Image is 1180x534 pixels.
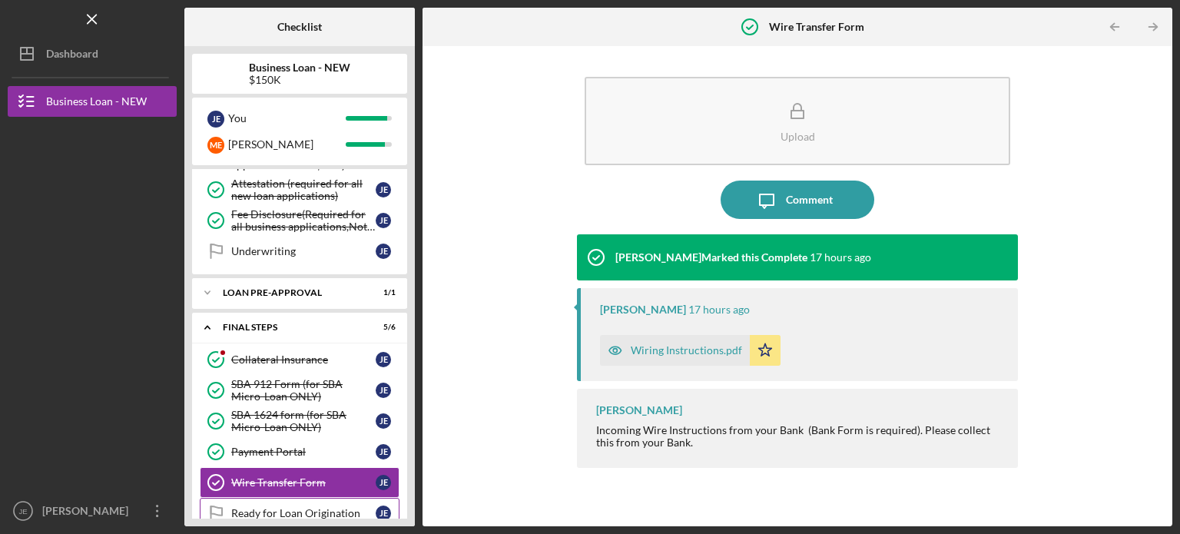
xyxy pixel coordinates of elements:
a: SBA 912 Form (for SBA Micro-Loan ONLY)JE [200,375,399,406]
div: 5 / 6 [368,323,396,332]
div: J E [376,383,391,398]
div: LOAN PRE-APPROVAL [223,288,357,297]
button: JE[PERSON_NAME] [8,496,177,526]
div: [PERSON_NAME] [596,404,682,416]
a: No Credit Elsewhere (for loan applications over $20K)JE [200,144,399,174]
div: [PERSON_NAME] [228,131,346,158]
b: Wire Transfer Form [769,21,864,33]
div: J E [376,413,391,429]
div: Underwriting [231,245,376,257]
div: Dashboard [46,38,98,73]
time: 2025-09-11 20:36 [688,303,750,316]
div: Comment [786,181,833,219]
div: J E [376,506,391,521]
div: J E [207,111,224,128]
div: Wiring Instructions.pdf [631,344,742,357]
a: Collateral InsuranceJE [200,344,399,375]
text: JE [18,507,27,516]
div: Payment Portal [231,446,376,458]
div: FINAL STEPS [223,323,357,332]
div: Incoming Wire Instructions from your Bank (Bank Form is required). Please collect this from your ... [596,424,1003,449]
a: SBA 1624 form (for SBA Micro-Loan ONLY)JE [200,406,399,436]
div: J E [376,475,391,490]
div: [PERSON_NAME] [38,496,138,530]
a: Fee Disclosure(Required for all business applications,Not needed for Contractor loans)JE [200,205,399,236]
button: Upload [585,77,1010,165]
div: M E [207,137,224,154]
div: J E [376,352,391,367]
button: Dashboard [8,38,177,69]
div: Upload [781,131,815,142]
div: SBA 912 Form (for SBA Micro-Loan ONLY) [231,378,376,403]
time: 2025-09-11 20:36 [810,251,871,264]
div: Ready for Loan Origination [231,507,376,519]
div: J E [376,182,391,197]
b: Business Loan - NEW [249,61,350,74]
a: Ready for Loan OriginationJE [200,498,399,529]
div: Attestation (required for all new loan applications) [231,177,376,202]
button: Comment [721,181,874,219]
button: Business Loan - NEW [8,86,177,117]
div: Business Loan - NEW [46,86,147,121]
div: SBA 1624 form (for SBA Micro-Loan ONLY) [231,409,376,433]
div: Wire Transfer Form [231,476,376,489]
div: 1 / 1 [368,288,396,297]
div: You [228,105,346,131]
a: Payment PortalJE [200,436,399,467]
div: [PERSON_NAME] [600,303,686,316]
div: Fee Disclosure(Required for all business applications,Not needed for Contractor loans) [231,208,376,233]
div: J E [376,244,391,259]
a: UnderwritingJE [200,236,399,267]
div: [PERSON_NAME] Marked this Complete [615,251,807,264]
a: Wire Transfer FormJE [200,467,399,498]
b: Checklist [277,21,322,33]
button: Wiring Instructions.pdf [600,335,781,366]
div: J E [376,444,391,459]
div: Collateral Insurance [231,353,376,366]
div: $150K [249,74,350,86]
div: J E [376,213,391,228]
a: Attestation (required for all new loan applications)JE [200,174,399,205]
